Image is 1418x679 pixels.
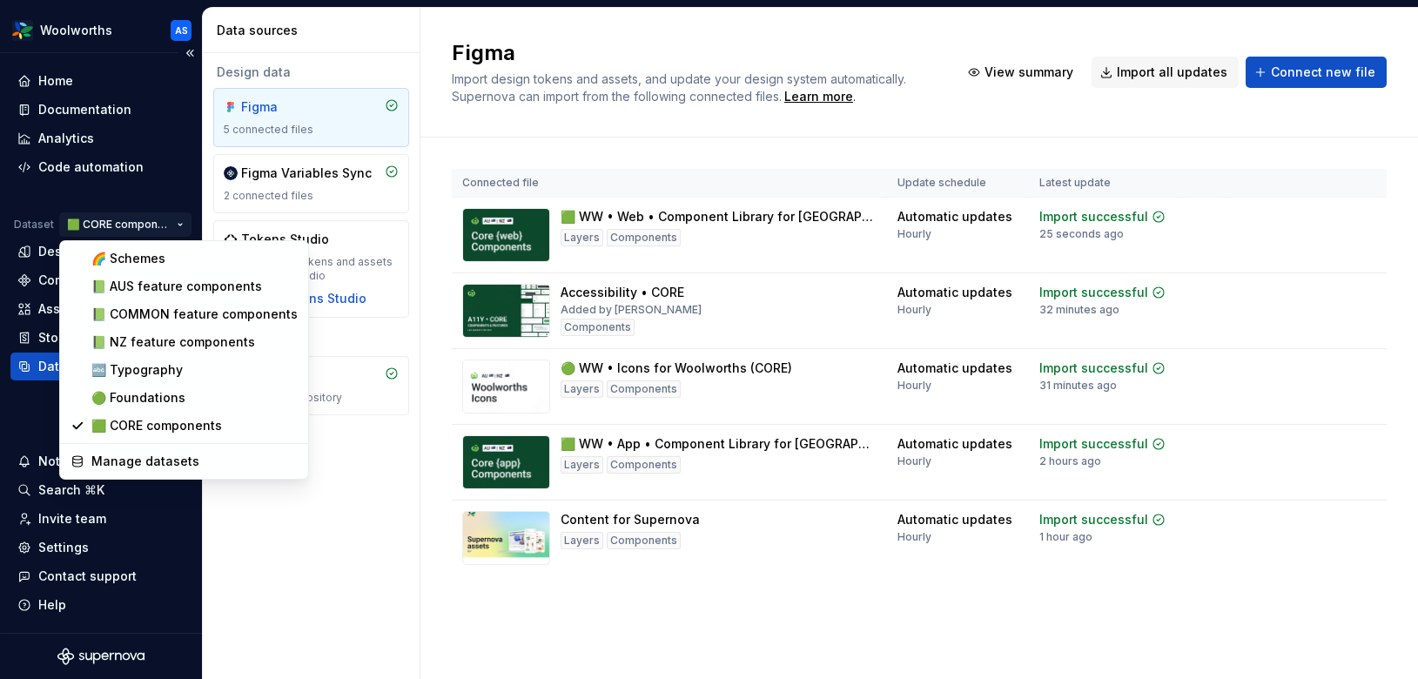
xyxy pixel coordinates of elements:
[91,250,298,267] div: 🌈 Schemes
[91,333,298,351] div: 📗 NZ feature components
[91,361,298,379] div: 🔤 Typography
[91,278,298,295] div: 📗 AUS feature components
[91,417,298,434] div: 🟩 CORE components
[91,306,298,323] div: 📗 COMMON feature components
[91,389,298,407] div: 🟢 Foundations
[91,453,298,470] div: Manage datasets
[64,447,305,475] a: Manage datasets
